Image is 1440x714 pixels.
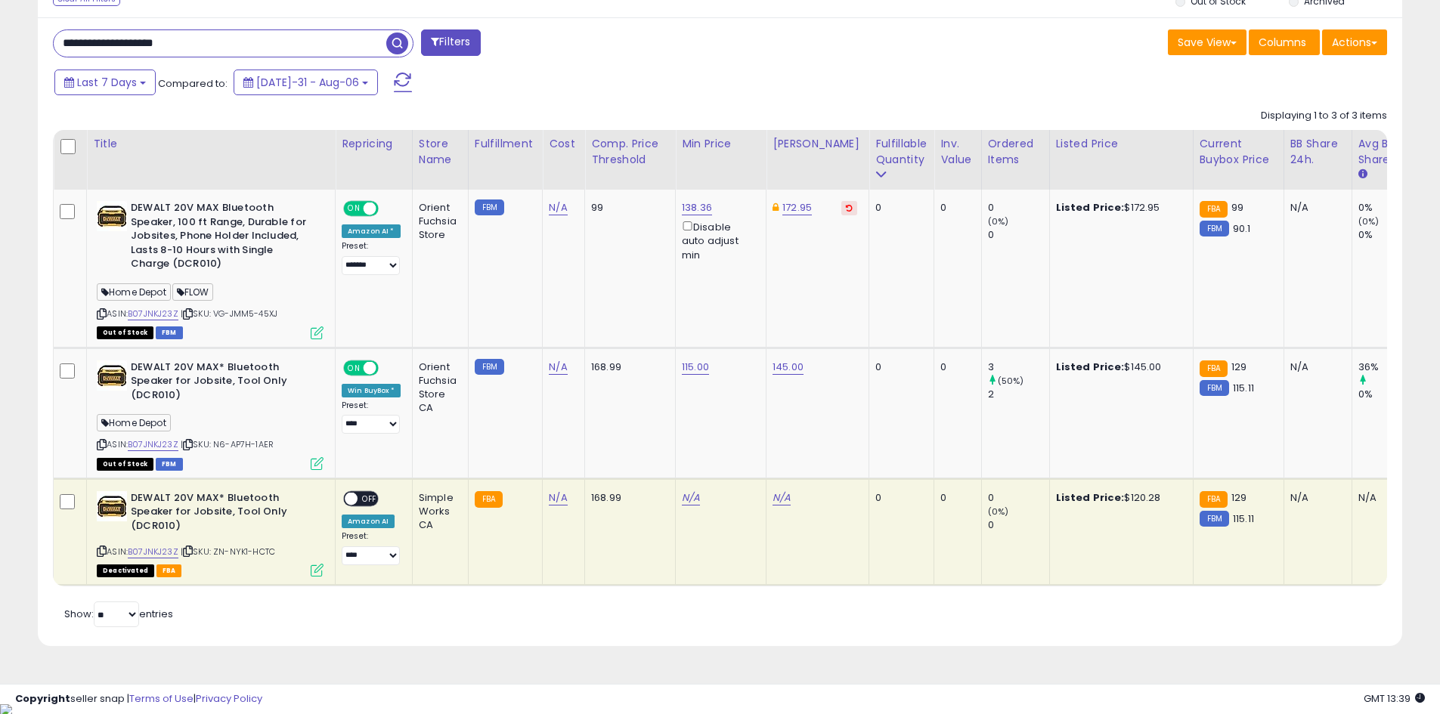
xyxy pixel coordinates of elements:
span: 2025-08-15 13:39 GMT [1364,691,1425,706]
strong: Copyright [15,691,70,706]
a: B07JNKJ23Z [128,438,178,451]
span: | SKU: N6-AP7H-1AER [181,438,274,450]
div: Orient Fuchsia Store [419,201,457,243]
span: Home Depot [97,283,171,301]
span: 115.11 [1233,381,1254,395]
span: Last 7 Days [77,75,137,90]
div: Fulfillment [475,136,536,152]
div: 99 [591,201,664,215]
span: [DATE]-31 - Aug-06 [256,75,359,90]
span: 99 [1231,200,1243,215]
span: Home Depot [97,414,171,431]
button: [DATE]-31 - Aug-06 [234,70,378,95]
div: Orient Fuchsia Store CA [419,360,457,416]
span: OFF [376,361,401,374]
div: [PERSON_NAME] [773,136,862,152]
div: Preset: [342,531,401,565]
div: ASIN: [97,491,324,575]
small: (0%) [1358,215,1380,227]
div: Ordered Items [988,136,1043,168]
div: 0 [988,518,1049,532]
b: DEWALT 20V MAX* Bluetooth Speaker for Jobsite, Tool Only (DCR010) [131,491,314,537]
button: Columns [1249,29,1320,55]
b: Listed Price: [1056,200,1125,215]
button: Save View [1168,29,1246,55]
span: OFF [358,493,382,505]
a: N/A [682,490,700,505]
div: 0% [1358,228,1420,242]
div: ASIN: [97,201,324,337]
span: All listings that are currently out of stock and unavailable for purchase on Amazon [97,458,153,471]
div: Comp. Price Threshold [591,136,669,168]
b: Listed Price: [1056,490,1125,505]
small: FBM [1200,380,1229,396]
div: 0 [988,491,1049,505]
small: FBA [1200,360,1228,377]
b: DEWALT 20V MAX Bluetooth Speaker, 100 ft Range, Durable for Jobsites, Phone Holder Included, Last... [131,201,314,275]
div: seller snap | | [15,692,262,706]
b: DEWALT 20V MAX* Bluetooth Speaker for Jobsite, Tool Only (DCR010) [131,360,314,406]
span: | SKU: ZN-NYK1-HCTC [181,546,275,558]
small: (50%) [998,375,1024,387]
div: Min Price [682,136,760,152]
small: FBM [475,199,504,215]
div: N/A [1290,491,1340,505]
div: 0% [1358,388,1420,401]
a: B07JNKJ23Z [128,308,178,320]
div: Amazon AI [342,515,395,528]
a: 172.95 [782,200,812,215]
button: Actions [1322,29,1387,55]
div: Store Name [419,136,462,168]
span: ON [345,202,364,215]
div: Preset: [342,400,401,434]
a: N/A [549,360,567,375]
div: Title [93,136,329,152]
small: FBA [475,491,503,508]
a: 138.36 [682,200,712,215]
span: FBM [156,458,183,471]
div: Amazon AI * [342,224,401,238]
div: N/A [1358,491,1408,505]
span: 90.1 [1233,221,1251,236]
div: Avg BB Share [1358,136,1414,168]
div: Cost [549,136,578,152]
div: 3 [988,360,1049,374]
div: 168.99 [591,491,664,505]
span: 129 [1231,360,1246,374]
small: (0%) [988,505,1009,518]
a: 145.00 [773,360,804,375]
a: N/A [549,490,567,505]
small: (0%) [988,215,1009,227]
img: 51Uh3FU8viL._SL40_.jpg [97,201,127,231]
img: 51Uh3FU8viL._SL40_.jpg [97,360,127,391]
b: Listed Price: [1056,360,1125,374]
div: Repricing [342,136,406,152]
span: Columns [1259,35,1306,50]
div: N/A [1290,360,1340,374]
span: Compared to: [158,76,228,91]
span: OFF [376,202,401,215]
small: FBM [1200,511,1229,527]
div: 0 [875,201,922,215]
a: Terms of Use [129,691,194,706]
div: Fulfillable Quantity [875,136,927,168]
span: 129 [1231,490,1246,505]
span: All listings that are unavailable for purchase on Amazon for any reason other than out-of-stock [97,564,154,577]
a: N/A [549,200,567,215]
span: All listings that are currently out of stock and unavailable for purchase on Amazon [97,326,153,339]
div: 0 [940,201,969,215]
div: Current Buybox Price [1200,136,1277,168]
div: Win BuyBox * [342,384,401,397]
div: BB Share 24h. [1290,136,1346,168]
div: $145.00 [1056,360,1181,374]
div: 0 [940,360,969,374]
div: Simple Works CA [419,491,457,533]
img: 51Uh3FU8viL._SL40_.jpg [97,491,127,521]
div: ASIN: [97,360,324,468]
div: $120.28 [1056,491,1181,505]
button: Last 7 Days [54,70,156,95]
div: 0 [875,360,922,374]
small: FBA [1200,201,1228,218]
button: Filters [421,29,480,56]
div: 0 [875,491,922,505]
